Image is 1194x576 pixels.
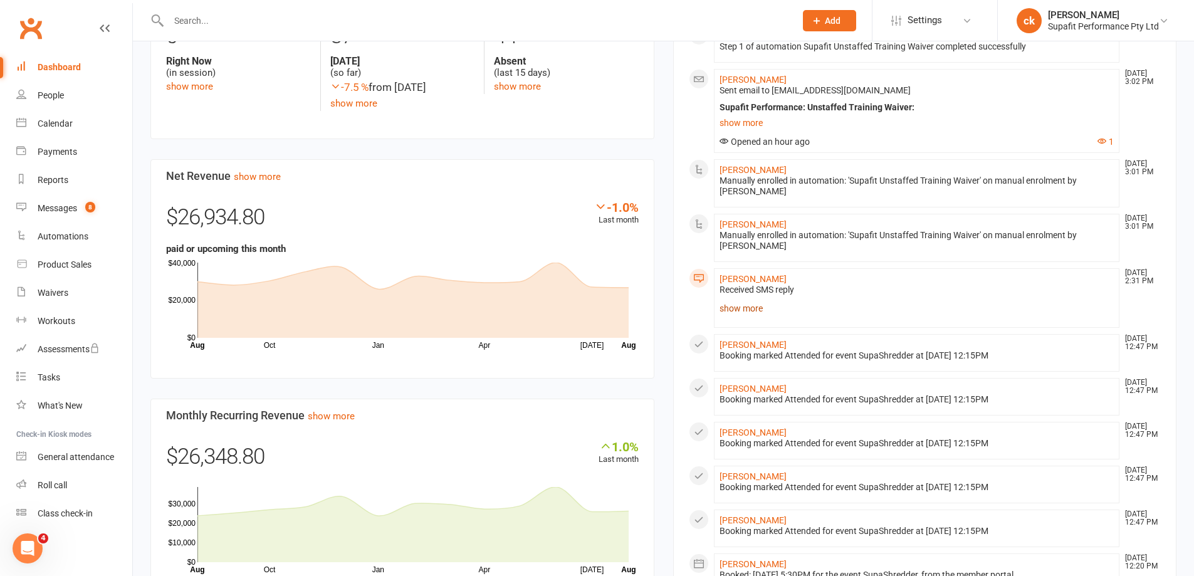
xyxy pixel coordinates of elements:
[166,55,311,67] strong: Right Now
[16,335,132,364] a: Assessments
[16,166,132,194] a: Reports
[720,41,1114,52] div: Step 1 of automation Supafit Unstaffed Training Waiver completed successfully
[1119,466,1160,483] time: [DATE] 12:47 PM
[16,392,132,420] a: What's New
[494,81,541,92] a: show more
[803,10,856,31] button: Add
[38,259,92,270] div: Product Sales
[1048,9,1159,21] div: [PERSON_NAME]
[38,344,100,354] div: Assessments
[16,279,132,307] a: Waivers
[330,55,474,67] strong: [DATE]
[594,200,639,227] div: Last month
[38,452,114,462] div: General attendance
[38,508,93,518] div: Class check-in
[1119,214,1160,231] time: [DATE] 3:01 PM
[166,243,286,254] strong: paid or upcoming this month
[38,480,67,490] div: Roll call
[16,443,132,471] a: General attendance kiosk mode
[720,438,1114,449] div: Booking marked Attended for event SupaShredder at [DATE] 12:15PM
[38,533,48,543] span: 4
[720,515,787,525] a: [PERSON_NAME]
[720,350,1114,361] div: Booking marked Attended for event SupaShredder at [DATE] 12:15PM
[38,203,77,213] div: Messages
[38,401,83,411] div: What's New
[1119,70,1160,86] time: [DATE] 3:02 PM
[16,364,132,392] a: Tasks
[166,55,311,79] div: (in session)
[308,411,355,422] a: show more
[38,372,60,382] div: Tasks
[720,300,1114,317] a: show more
[494,55,638,79] div: (last 15 days)
[594,200,639,214] div: -1.0%
[38,316,75,326] div: Workouts
[720,340,787,350] a: [PERSON_NAME]
[16,223,132,251] a: Automations
[825,16,841,26] span: Add
[720,526,1114,537] div: Booking marked Attended for event SupaShredder at [DATE] 12:15PM
[599,439,639,453] div: 1.0%
[720,384,787,394] a: [PERSON_NAME]
[330,55,474,79] div: (so far)
[1048,21,1159,32] div: Supafit Performance Pty Ltd
[1119,554,1160,570] time: [DATE] 12:20 PM
[720,85,911,95] span: Sent email to [EMAIL_ADDRESS][DOMAIN_NAME]
[1097,137,1114,147] button: 1
[494,55,638,67] strong: Absent
[908,6,942,34] span: Settings
[720,559,787,569] a: [PERSON_NAME]
[720,482,1114,493] div: Booking marked Attended for event SupaShredder at [DATE] 12:15PM
[720,230,1114,251] div: Manually enrolled in automation: 'Supafit Unstaffed Training Waiver' on manual enrolment by [PERS...
[16,81,132,110] a: People
[38,62,81,72] div: Dashboard
[166,170,639,182] h3: Net Revenue
[1119,379,1160,395] time: [DATE] 12:47 PM
[599,439,639,466] div: Last month
[720,427,787,437] a: [PERSON_NAME]
[1017,8,1042,33] div: ck
[16,53,132,81] a: Dashboard
[720,165,787,175] a: [PERSON_NAME]
[720,285,1114,295] div: Received SMS reply
[720,75,787,85] a: [PERSON_NAME]
[166,200,639,241] div: $26,934.80
[1119,422,1160,439] time: [DATE] 12:47 PM
[166,81,213,92] a: show more
[1119,160,1160,176] time: [DATE] 3:01 PM
[720,102,1114,113] div: Supafit Performance: Unstaffed Training Waiver:
[720,219,787,229] a: [PERSON_NAME]
[85,202,95,212] span: 8
[330,81,369,93] span: -7.5 %
[330,79,474,96] div: from [DATE]
[1119,510,1160,526] time: [DATE] 12:47 PM
[720,114,1114,132] a: show more
[38,90,64,100] div: People
[16,471,132,500] a: Roll call
[16,110,132,138] a: Calendar
[166,439,639,481] div: $26,348.80
[720,175,1114,197] div: Manually enrolled in automation: 'Supafit Unstaffed Training Waiver' on manual enrolment by [PERS...
[1119,335,1160,351] time: [DATE] 12:47 PM
[38,147,77,157] div: Payments
[15,13,46,44] a: Clubworx
[38,175,68,185] div: Reports
[1119,269,1160,285] time: [DATE] 2:31 PM
[720,274,787,284] a: [PERSON_NAME]
[38,288,68,298] div: Waivers
[38,118,73,128] div: Calendar
[16,251,132,279] a: Product Sales
[16,500,132,528] a: Class kiosk mode
[16,307,132,335] a: Workouts
[720,394,1114,405] div: Booking marked Attended for event SupaShredder at [DATE] 12:15PM
[720,137,810,147] span: Opened an hour ago
[720,471,787,481] a: [PERSON_NAME]
[166,409,639,422] h3: Monthly Recurring Revenue
[16,138,132,166] a: Payments
[38,231,88,241] div: Automations
[16,194,132,223] a: Messages 8
[330,98,377,109] a: show more
[13,533,43,563] iframe: Intercom live chat
[165,12,787,29] input: Search...
[234,171,281,182] a: show more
